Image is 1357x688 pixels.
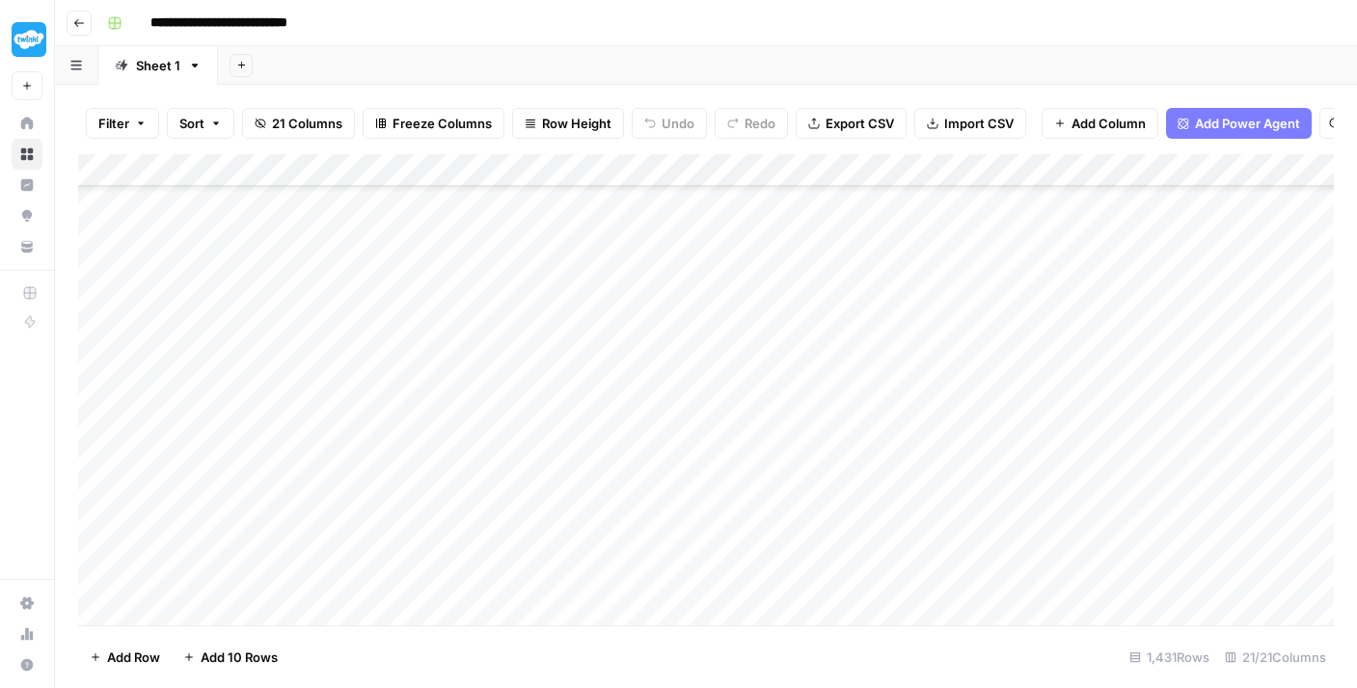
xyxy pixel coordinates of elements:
[12,200,42,231] a: Opportunities
[662,114,694,133] span: Undo
[1166,108,1312,139] button: Add Power Agent
[944,114,1014,133] span: Import CSV
[393,114,492,133] span: Freeze Columns
[12,139,42,170] a: Browse
[1042,108,1158,139] button: Add Column
[796,108,907,139] button: Export CSV
[512,108,624,139] button: Row Height
[1122,642,1217,673] div: 1,431 Rows
[242,108,355,139] button: 21 Columns
[78,642,172,673] button: Add Row
[179,114,204,133] span: Sort
[632,108,707,139] button: Undo
[12,649,42,680] button: Help + Support
[12,619,42,649] a: Usage
[542,114,611,133] span: Row Height
[86,108,159,139] button: Filter
[172,642,289,673] button: Add 10 Rows
[98,46,218,85] a: Sheet 1
[12,170,42,200] a: Insights
[715,108,788,139] button: Redo
[363,108,504,139] button: Freeze Columns
[826,114,894,133] span: Export CSV
[167,108,234,139] button: Sort
[12,231,42,262] a: Your Data
[1195,114,1300,133] span: Add Power Agent
[98,114,129,133] span: Filter
[914,108,1026,139] button: Import CSV
[1072,114,1146,133] span: Add Column
[1217,642,1334,673] div: 21/21 Columns
[12,22,46,57] img: Twinkl Logo
[745,114,775,133] span: Redo
[12,588,42,619] a: Settings
[12,108,42,139] a: Home
[272,114,342,133] span: 21 Columns
[107,648,160,667] span: Add Row
[136,56,180,75] div: Sheet 1
[12,15,42,64] button: Workspace: Twinkl
[201,648,278,667] span: Add 10 Rows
